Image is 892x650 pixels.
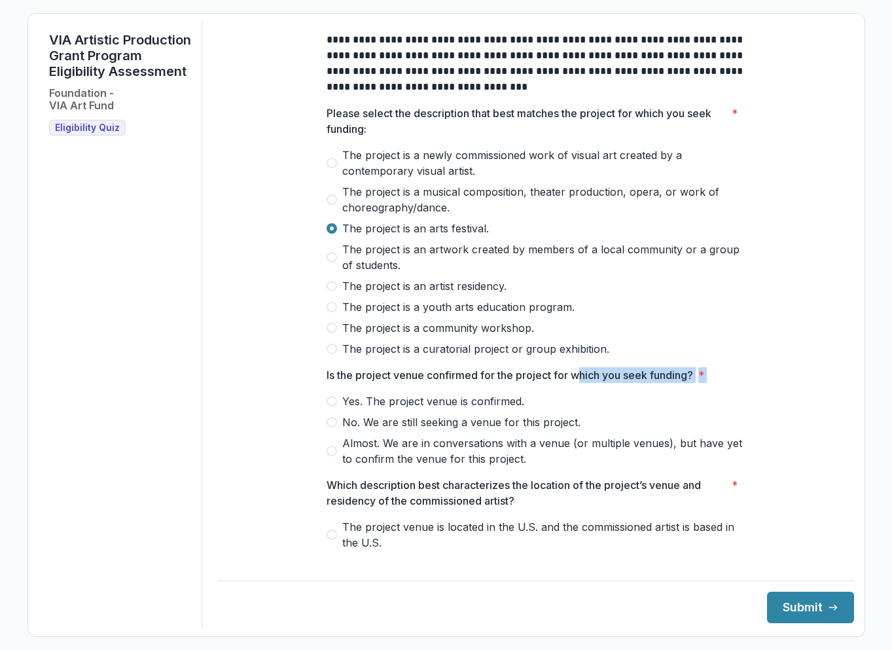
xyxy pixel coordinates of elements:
h1: VIA Artistic Production Grant Program Eligibility Assessment [49,32,191,79]
span: The project is a musical composition, theater production, opera, or work of choreography/dance. [342,184,745,215]
p: Which description best characterizes the location of the project’s venue and residency of the com... [327,477,726,509]
span: The project is a newly commissioned work of visual art created by a contemporary visual artist. [342,147,745,179]
span: The project venue is located in the U.S. and the commissioned artist is based in the U.S. [342,519,745,551]
span: The project is a youth arts education program. [342,299,575,315]
span: Yes. The project venue is confirmed. [342,393,524,409]
h2: Foundation - VIA Art Fund [49,87,114,112]
button: Submit [767,592,854,623]
p: Is the project venue confirmed for the project for which you seek funding? [327,367,693,383]
span: The project is an artwork created by members of a local community or a group of students. [342,242,745,273]
span: The project is an artist residency. [342,278,507,294]
span: No. We are still seeking a venue for this project. [342,414,580,430]
span: Eligibility Quiz [55,122,120,134]
p: Please select the description that best matches the project for which you seek funding: [327,105,726,137]
span: The project is an arts festival. [342,221,489,236]
span: The project is a community workshop. [342,320,534,336]
span: The project is a curatorial project or group exhibition. [342,341,609,357]
span: Almost. We are in conversations with a venue (or multiple venues), but have yet to confirm the ve... [342,435,745,467]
